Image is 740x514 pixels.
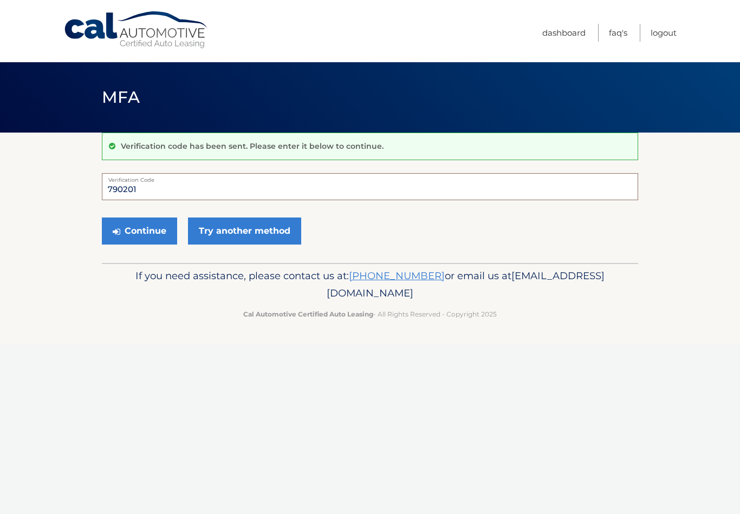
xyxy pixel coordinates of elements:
a: Dashboard [542,24,586,42]
a: Cal Automotive [63,11,210,49]
strong: Cal Automotive Certified Auto Leasing [243,310,373,318]
label: Verification Code [102,173,638,182]
button: Continue [102,218,177,245]
span: [EMAIL_ADDRESS][DOMAIN_NAME] [327,269,605,299]
input: Verification Code [102,173,638,200]
a: [PHONE_NUMBER] [349,269,445,282]
a: FAQ's [609,24,627,42]
span: MFA [102,87,140,107]
p: - All Rights Reserved - Copyright 2025 [109,308,631,320]
a: Try another method [188,218,301,245]
p: If you need assistance, please contact us at: or email us at [109,267,631,302]
a: Logout [651,24,677,42]
p: Verification code has been sent. Please enter it below to continue. [121,141,384,151]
